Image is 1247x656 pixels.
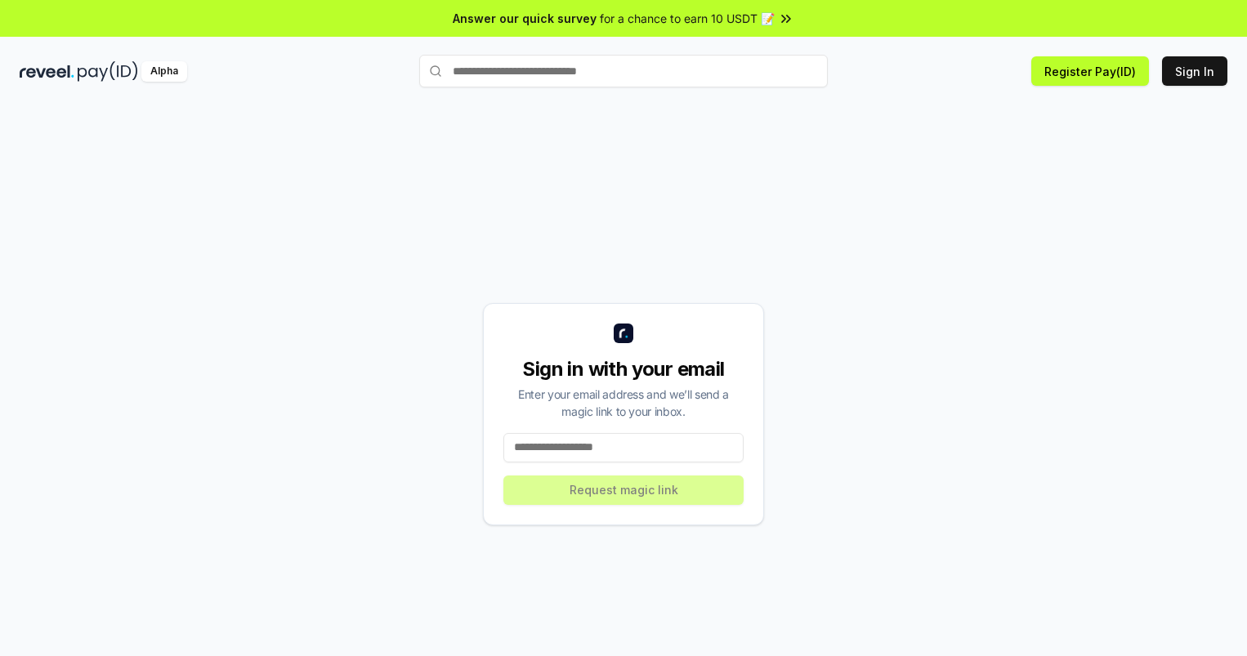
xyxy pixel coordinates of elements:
button: Register Pay(ID) [1031,56,1149,86]
img: logo_small [614,324,633,343]
div: Alpha [141,61,187,82]
img: reveel_dark [20,61,74,82]
button: Sign In [1162,56,1227,86]
img: pay_id [78,61,138,82]
div: Sign in with your email [503,356,744,382]
span: Answer our quick survey [453,10,597,27]
div: Enter your email address and we’ll send a magic link to your inbox. [503,386,744,420]
span: for a chance to earn 10 USDT 📝 [600,10,775,27]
